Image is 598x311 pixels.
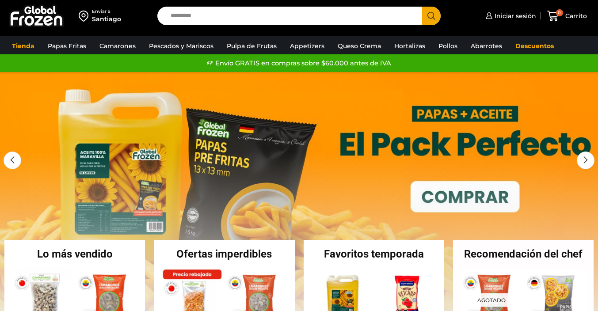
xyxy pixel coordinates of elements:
[154,249,294,259] h2: Ofertas imperdibles
[434,38,462,54] a: Pollos
[466,38,507,54] a: Abarrotes
[390,38,430,54] a: Hortalizas
[43,38,91,54] a: Papas Fritas
[304,249,444,259] h2: Favoritos temporada
[577,152,594,169] div: Next slide
[286,38,329,54] a: Appetizers
[545,6,589,27] a: 0 Carrito
[484,7,536,25] a: Iniciar sesión
[4,152,21,169] div: Previous slide
[92,8,121,15] div: Enviar a
[556,9,563,16] span: 0
[4,249,145,259] h2: Lo más vendido
[563,11,587,20] span: Carrito
[222,38,281,54] a: Pulpa de Frutas
[145,38,218,54] a: Pescados y Mariscos
[471,293,512,307] p: Agotado
[511,38,558,54] a: Descuentos
[333,38,385,54] a: Queso Crema
[8,38,39,54] a: Tienda
[92,15,121,23] div: Santiago
[453,249,594,259] h2: Recomendación del chef
[422,7,441,25] button: Search button
[95,38,140,54] a: Camarones
[492,11,536,20] span: Iniciar sesión
[79,8,92,23] img: address-field-icon.svg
